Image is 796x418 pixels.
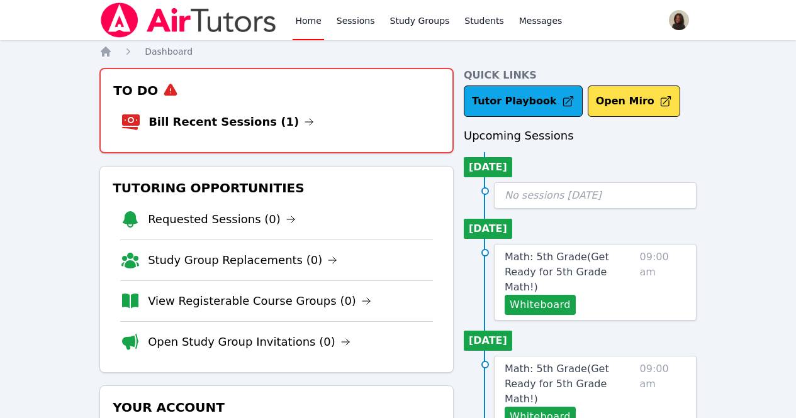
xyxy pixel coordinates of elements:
a: Math: 5th Grade(Get Ready for 5th Grade Math!) [505,250,635,295]
a: Study Group Replacements (0) [148,251,337,269]
h4: Quick Links [464,68,697,83]
span: Dashboard [145,47,193,57]
h3: Tutoring Opportunities [110,177,443,199]
img: Air Tutors [99,3,277,38]
span: No sessions [DATE] [505,189,602,201]
h3: Upcoming Sessions [464,127,697,145]
span: Math: 5th Grade ( Get Ready for 5th Grade Math! ) [505,251,609,293]
a: Open Study Group Invitations (0) [148,333,350,351]
a: Requested Sessions (0) [148,211,296,228]
li: [DATE] [464,331,512,351]
li: [DATE] [464,219,512,239]
span: 09:00 am [640,250,686,315]
h3: To Do [111,79,442,102]
span: Math: 5th Grade ( Get Ready for 5th Grade Math! ) [505,363,609,405]
nav: Breadcrumb [99,45,697,58]
li: [DATE] [464,157,512,177]
a: Math: 5th Grade(Get Ready for 5th Grade Math!) [505,361,635,407]
a: Dashboard [145,45,193,58]
span: Messages [519,14,563,27]
a: Tutor Playbook [464,85,583,117]
button: Open Miro [588,85,680,117]
a: View Registerable Course Groups (0) [148,292,371,310]
button: Whiteboard [505,295,576,315]
a: Bill Recent Sessions (1) [149,113,314,131]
